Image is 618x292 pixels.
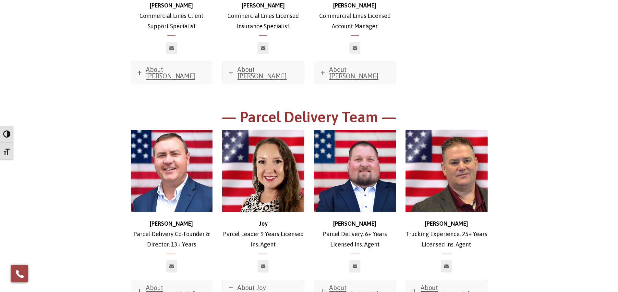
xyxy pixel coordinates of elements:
strong: [PERSON_NAME] [150,220,193,227]
a: About [PERSON_NAME] [223,62,304,84]
p: Parcel Leader 9 Years Licensed Ins. Agent [222,219,304,250]
p: Parcel Delivery, 6+ Years Licensed Ins. Agent [314,219,396,250]
img: stephen [314,130,396,212]
strong: Joy [259,220,268,227]
strong: [PERSON_NAME] [242,2,285,9]
a: About [PERSON_NAME] [314,62,396,84]
span: About [PERSON_NAME] [237,66,287,80]
h1: — Parcel Delivery Team — [131,108,488,130]
strong: [PERSON_NAME] [150,2,193,9]
img: new_500x500 (1) [222,130,304,212]
strong: [PERSON_NAME] [425,220,468,227]
strong: [PERSON_NAME] [333,220,376,227]
img: Brian [131,130,213,212]
img: Trevor_headshot_500x500 [406,130,488,212]
p: Commercial Lines Client Support Specialist [131,0,213,32]
span: About [PERSON_NAME] [146,66,195,80]
p: Commercial Lines Licensed Account Manager [314,0,396,32]
p: Parcel Delivery Co-Founder & Director, 13+ Years [131,219,213,250]
p: Trucking Experience, 25+ Years Licensed Ins. Agent [406,219,488,250]
strong: [PERSON_NAME] [333,2,376,9]
p: Commercial Lines Licensed Insurance Specialist [222,0,304,32]
img: Phone icon [15,269,25,279]
span: About Joy [237,284,266,291]
span: About [PERSON_NAME] [329,66,379,80]
a: About [PERSON_NAME] [131,62,212,84]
